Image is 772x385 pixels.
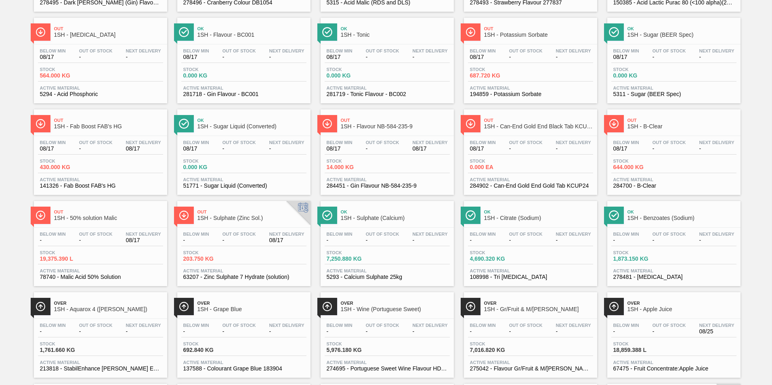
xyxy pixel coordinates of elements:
span: Next Delivery [556,140,591,145]
span: Active Material [183,177,304,182]
a: ÍconeOver1SH - Grape BlueBelow Min-Out Of Stock-Next Delivery-Stock692.840 KGActive Material13758... [171,286,315,378]
span: Below Min [470,140,496,145]
span: Out Of Stock [366,323,399,328]
span: Over [627,301,736,305]
span: - [699,146,734,152]
span: Next Delivery [699,232,734,236]
span: 1SH - Wine (Portuguese Sweet) [341,306,450,312]
span: Active Material [183,86,304,90]
span: - [652,54,686,60]
span: - [366,329,399,335]
span: 08/17 [470,54,496,60]
span: - [509,329,543,335]
span: Next Delivery [126,232,161,236]
span: Out Of Stock [79,48,113,53]
span: - [470,237,496,243]
a: ÍconeOver1SH - Apple JuiceBelow Min-Out Of Stock-Next Delivery08/25Stock18,859.388 LActive Materi... [601,286,745,378]
span: Below Min [183,140,209,145]
span: Active Material [470,177,591,182]
span: 692.840 KG [183,347,240,353]
span: Next Delivery [556,232,591,236]
span: 430.000 KG [40,164,96,170]
a: ÍconeOut1SH - Sulphate (Zinc Sol.)Below Min-Out Of Stock-Next Delivery08/17Stock203.750 KGActive ... [171,195,315,287]
span: 67475 - Fruit Concentrate:Apple Juice [613,366,734,372]
span: Ok [627,26,736,31]
span: 51771 - Sugar Liquid (Converted) [183,183,304,189]
a: ÍconeOver1SH - Aquarox 4 ([PERSON_NAME])Below Min-Out Of Stock-Next Delivery-Stock1,761.660 KGAct... [28,286,171,378]
span: 08/17 [183,54,209,60]
span: 1SH - Tonic [341,32,450,38]
span: Next Delivery [556,48,591,53]
span: 281719 - Tonic Flavour - BC002 [327,91,448,97]
span: - [269,146,304,152]
span: Out Of Stock [222,140,256,145]
span: Out [54,209,163,214]
span: - [327,237,352,243]
img: Ícone [609,301,619,312]
span: - [699,54,734,60]
span: 7,250.880 KG [327,256,383,262]
span: 284451 - Gin Flavour NB-584-235-9 [327,183,448,189]
span: 5293 - Calcium Sulphate 25kg [327,274,448,280]
span: Next Delivery [556,323,591,328]
span: - [126,54,161,60]
span: Stock [183,159,240,163]
span: - [652,146,686,152]
span: Stock [327,67,383,72]
span: - [509,146,543,152]
span: Out [484,118,593,123]
span: Over [197,301,306,305]
span: Below Min [613,140,639,145]
span: 18,859.388 L [613,347,670,353]
span: 08/17 [126,237,161,243]
span: 141326 - Fab Boost FAB's HG [40,183,161,189]
img: Ícone [179,301,189,312]
span: 0.000 KG [183,164,240,170]
span: Active Material [613,177,734,182]
span: - [613,329,639,335]
span: 281718 - Gin Flavour - BC001 [183,91,304,97]
span: - [470,329,496,335]
span: Active Material [613,268,734,273]
span: Out Of Stock [652,140,686,145]
span: Stock [470,250,527,255]
span: - [366,146,399,152]
img: Ícone [179,119,189,129]
span: Active Material [327,86,448,90]
span: Below Min [183,232,209,236]
span: 0.000 KG [183,73,240,79]
span: 644.000 KG [613,164,670,170]
span: 194859 - Potassium Sorbate [470,91,591,97]
img: Ícone [609,27,619,37]
span: Out [484,26,593,31]
span: Out Of Stock [366,232,399,236]
span: Active Material [327,360,448,365]
a: ÍconeOk1SH - Sugar Liquid (Converted)Below Min08/17Out Of Stock-Next Delivery-Stock0.000 KGActive... [171,103,315,195]
span: 08/17 [470,146,496,152]
a: ÍconeOver1SH - Wine (Portuguese Sweet)Below Min-Out Of Stock-Next Delivery-Stock5,976.180 KGActiv... [315,286,458,378]
span: 1,873.150 KG [613,256,670,262]
span: Out Of Stock [509,48,543,53]
span: 08/17 [40,54,66,60]
span: - [222,54,256,60]
span: - [79,237,113,243]
span: 278481 - Sodium Benzoate [613,274,734,280]
span: Ok [484,209,593,214]
span: - [40,237,66,243]
span: Out Of Stock [652,232,686,236]
span: Stock [613,341,670,346]
span: - [327,329,352,335]
img: Ícone [179,210,189,220]
span: 08/25 [699,329,734,335]
span: Active Material [613,86,734,90]
span: Stock [613,250,670,255]
span: - [366,54,399,60]
span: Active Material [40,86,161,90]
span: 1SH - Citrate (Sodium) [484,215,593,221]
span: - [269,54,304,60]
span: Out Of Stock [509,323,543,328]
span: - [366,237,399,243]
span: Active Material [470,360,591,365]
span: Next Delivery [126,48,161,53]
span: 1SH - Flavour NB-584-235-9 [341,123,450,130]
